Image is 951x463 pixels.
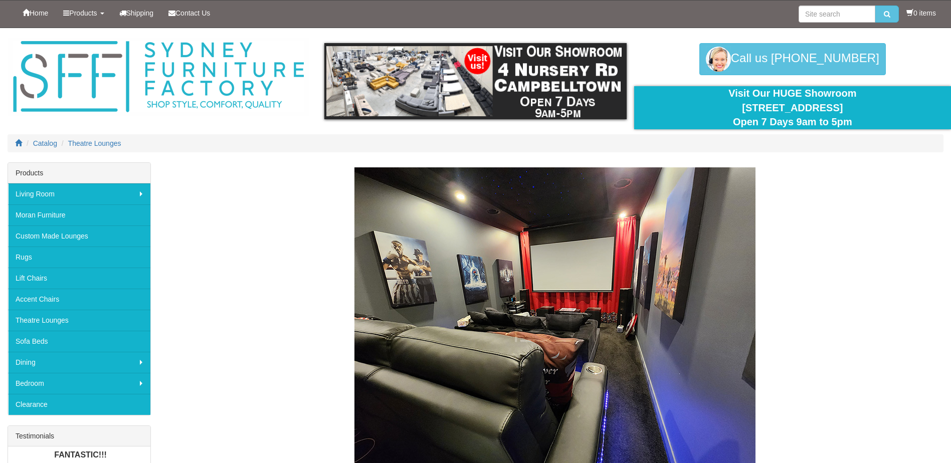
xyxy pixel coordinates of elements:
a: Rugs [8,247,150,268]
img: Sydney Furniture Factory [8,38,309,116]
span: Shipping [126,9,154,17]
div: Products [8,163,150,183]
a: Living Room [8,183,150,204]
a: Dining [8,352,150,373]
div: Visit Our HUGE Showroom [STREET_ADDRESS] Open 7 Days 9am to 5pm [642,86,943,129]
li: 0 items [906,8,936,18]
a: Clearance [8,394,150,415]
a: Theatre Lounges [8,310,150,331]
input: Site search [799,6,875,23]
span: Products [69,9,97,17]
a: Custom Made Lounges [8,225,150,247]
a: Moran Furniture [8,204,150,225]
a: Bedroom [8,373,150,394]
a: Shipping [112,1,161,26]
img: showroom.gif [324,43,626,119]
a: Theatre Lounges [68,139,121,147]
a: Sofa Beds [8,331,150,352]
span: Home [30,9,48,17]
a: Accent Chairs [8,289,150,310]
a: Products [56,1,111,26]
b: FANTASTIC!!! [54,450,107,459]
a: Contact Us [161,1,218,26]
a: Home [15,1,56,26]
a: Catalog [33,139,57,147]
div: Testimonials [8,426,150,446]
a: Lift Chairs [8,268,150,289]
span: Contact Us [175,9,210,17]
